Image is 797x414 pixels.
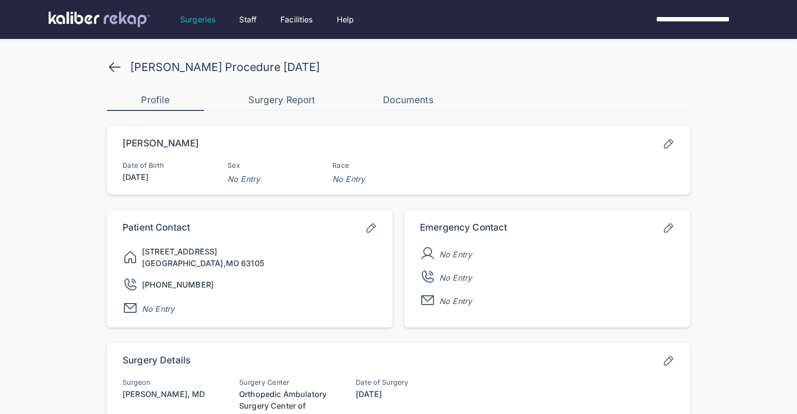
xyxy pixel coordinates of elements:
[439,295,472,307] span: No Entry
[239,14,257,25] a: Staff
[332,162,430,169] span: Race
[337,14,354,25] a: Help
[233,94,330,106] div: Surgery Report
[439,249,472,260] span: No Entry
[122,138,199,152] div: [PERSON_NAME]
[142,303,174,315] span: No Entry
[420,222,507,236] div: Emergency Contact
[239,378,336,386] div: Surgery Center
[122,162,220,169] span: Date of Birth
[122,378,220,386] div: Surgeon
[280,14,313,25] a: Facilities
[439,272,472,284] span: No Entry
[227,162,325,169] span: Sex
[107,90,204,111] button: Profile
[122,300,138,316] img: EnvelopeSimple.be2dc6a0.svg
[122,250,138,265] img: House.26408258.svg
[142,246,377,269] div: [STREET_ADDRESS] [GEOGRAPHIC_DATA] , MO 63105
[49,12,150,27] img: kaliber labs logo
[332,173,430,185] span: No Entry
[122,222,190,236] div: Patient Contact
[122,277,138,292] img: PhoneCall.5ca9f157.svg
[122,171,220,183] span: [DATE]
[420,246,435,261] img: user__gray--x-dark.38bbf669.svg
[420,292,435,308] img: EnvelopeSimple.be2dc6a0.svg
[233,90,330,110] button: Surgery Report
[360,90,457,110] button: Documents
[180,14,215,25] a: Surgeries
[130,60,320,74] div: [PERSON_NAME] Procedure [DATE]
[122,389,206,399] span: [PERSON_NAME], MD
[420,269,435,285] img: PhoneCall.5ca9f157.svg
[227,173,325,185] span: No Entry
[107,94,204,106] div: Profile
[356,378,453,386] div: Date of Surgery
[360,94,457,106] div: Documents
[142,279,377,290] div: [PHONE_NUMBER]
[356,389,382,399] span: [DATE]
[122,355,191,369] div: Surgery Details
